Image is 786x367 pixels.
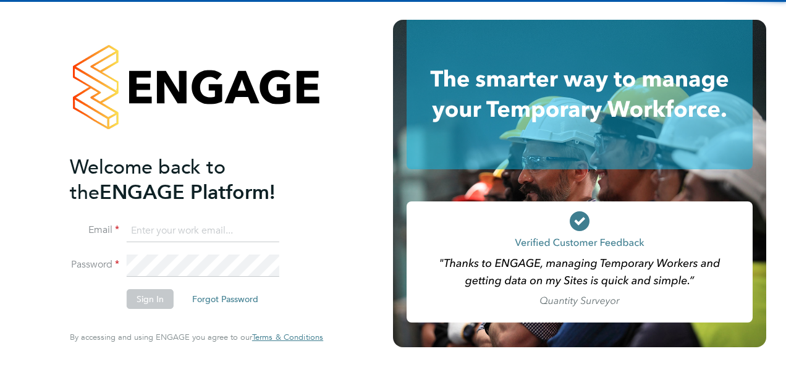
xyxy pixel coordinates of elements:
button: Sign In [127,289,174,309]
span: Welcome back to the [70,155,226,205]
h2: ENGAGE Platform! [70,154,311,205]
span: Terms & Conditions [252,332,323,342]
input: Enter your work email... [127,220,279,242]
a: Terms & Conditions [252,332,323,342]
button: Forgot Password [182,289,268,309]
label: Password [70,258,119,271]
span: By accessing and using ENGAGE you agree to our [70,332,323,342]
label: Email [70,224,119,237]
